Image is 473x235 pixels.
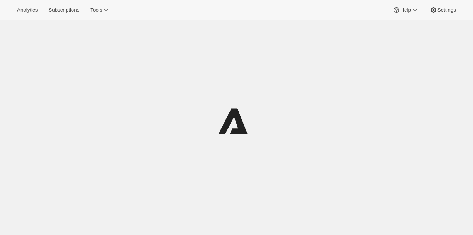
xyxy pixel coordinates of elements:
button: Help [388,5,423,15]
span: Subscriptions [48,7,79,13]
span: Tools [90,7,102,13]
span: Settings [437,7,456,13]
button: Analytics [12,5,42,15]
button: Tools [85,5,114,15]
span: Help [400,7,411,13]
button: Settings [425,5,461,15]
button: Subscriptions [44,5,84,15]
span: Analytics [17,7,38,13]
